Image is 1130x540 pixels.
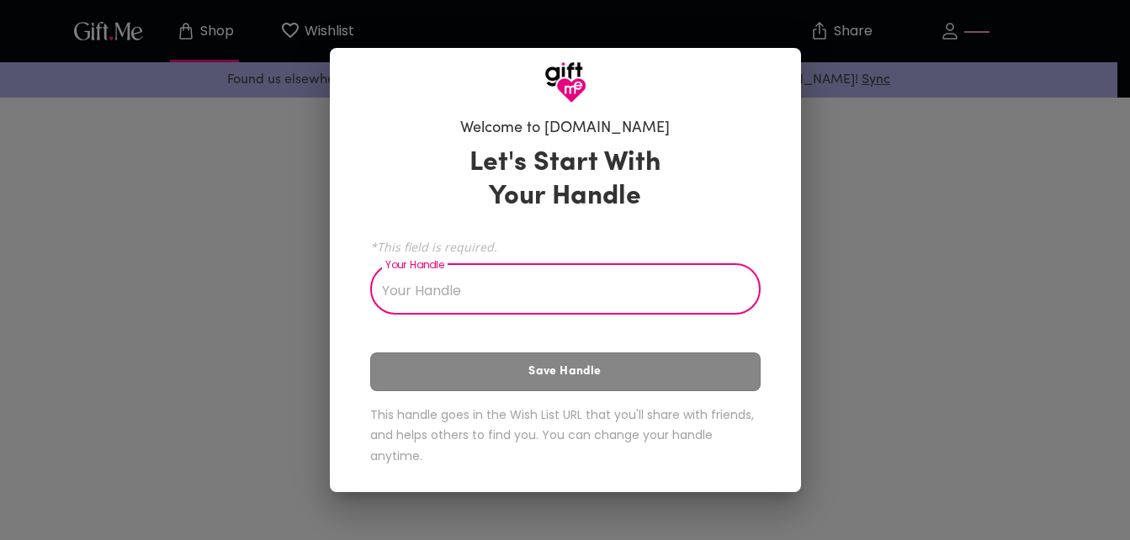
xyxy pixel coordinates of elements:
h6: This handle goes in the Wish List URL that you'll share with friends, and helps others to find yo... [370,405,761,467]
h6: Welcome to [DOMAIN_NAME] [460,119,670,139]
input: Your Handle [370,267,742,315]
h3: Let's Start With Your Handle [448,146,682,214]
img: GiftMe Logo [544,61,586,103]
span: *This field is required. [370,239,761,255]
